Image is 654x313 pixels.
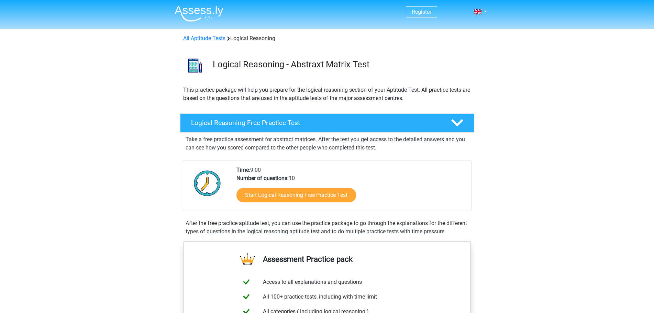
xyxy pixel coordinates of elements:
a: Register [412,9,431,15]
a: All Aptitude Tests [183,35,225,42]
p: This practice package will help you prepare for the logical reasoning section of your Aptitude Te... [183,86,471,102]
img: logical reasoning [180,51,210,80]
h4: Logical Reasoning Free Practice Test [191,119,440,127]
img: Clock [190,166,225,200]
p: Take a free practice assessment for abstract matrices. After the test you get access to the detai... [186,135,469,152]
h3: Logical Reasoning - Abstraxt Matrix Test [213,59,469,70]
b: Time: [236,167,250,173]
a: Logical Reasoning Free Practice Test [177,113,477,133]
img: Assessly [175,5,223,22]
div: 9:00 10 [231,166,471,211]
div: Logical Reasoning [180,34,474,43]
a: Start Logical Reasoning Free Practice Test [236,188,356,202]
div: After the free practice aptitude test, you can use the practice package to go through the explana... [183,219,472,236]
b: Number of questions: [236,175,289,181]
